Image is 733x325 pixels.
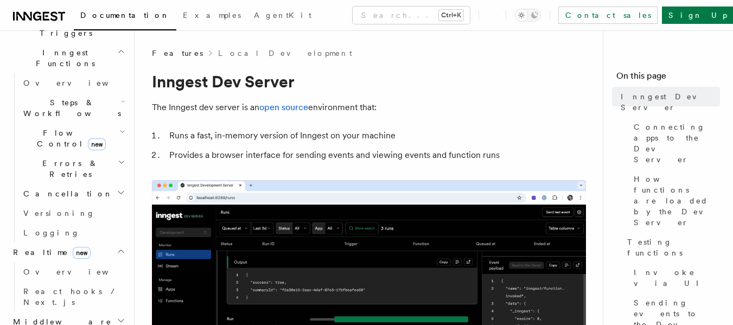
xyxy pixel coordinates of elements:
[88,138,106,150] span: new
[152,72,586,91] h1: Inngest Dev Server
[9,243,128,262] button: Realtimenew
[23,228,80,237] span: Logging
[634,267,720,289] span: Invoke via UI
[9,247,91,258] span: Realtime
[19,158,118,180] span: Errors & Retries
[515,9,541,22] button: Toggle dark mode
[218,48,352,59] a: Local Development
[152,100,586,115] p: The Inngest dev server is an environment that:
[183,11,241,20] span: Examples
[74,3,176,30] a: Documentation
[616,69,720,87] h4: On this page
[19,282,128,312] a: React hooks / Next.js
[19,203,128,223] a: Versioning
[19,154,128,184] button: Errors & Retries
[19,73,128,93] a: Overview
[23,79,135,87] span: Overview
[23,287,119,307] span: React hooks / Next.js
[634,122,720,165] span: Connecting apps to the Dev Server
[629,263,720,293] a: Invoke via UI
[19,262,128,282] a: Overview
[19,184,128,203] button: Cancellation
[166,128,586,143] li: Runs a fast, in-memory version of Inngest on your machine
[19,93,128,123] button: Steps & Workflows
[19,97,121,119] span: Steps & Workflows
[9,73,128,243] div: Inngest Functions
[629,169,720,232] a: How functions are loaded by the Dev Server
[629,117,720,169] a: Connecting apps to the Dev Server
[259,102,308,112] a: open source
[621,91,720,113] span: Inngest Dev Server
[19,188,113,199] span: Cancellation
[23,267,135,276] span: Overview
[176,3,247,29] a: Examples
[9,262,128,312] div: Realtimenew
[19,128,119,149] span: Flow Control
[439,10,463,21] kbd: Ctrl+K
[616,87,720,117] a: Inngest Dev Server
[254,11,311,20] span: AgentKit
[80,11,170,20] span: Documentation
[627,237,720,258] span: Testing functions
[623,232,720,263] a: Testing functions
[247,3,318,29] a: AgentKit
[19,223,128,243] a: Logging
[558,7,658,24] a: Contact sales
[166,148,586,163] li: Provides a browser interface for sending events and viewing events and function runs
[9,43,128,73] button: Inngest Functions
[23,209,95,218] span: Versioning
[73,247,91,259] span: new
[9,47,117,69] span: Inngest Functions
[152,48,203,59] span: Features
[19,123,128,154] button: Flow Controlnew
[353,7,470,24] button: Search...Ctrl+K
[634,174,720,228] span: How functions are loaded by the Dev Server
